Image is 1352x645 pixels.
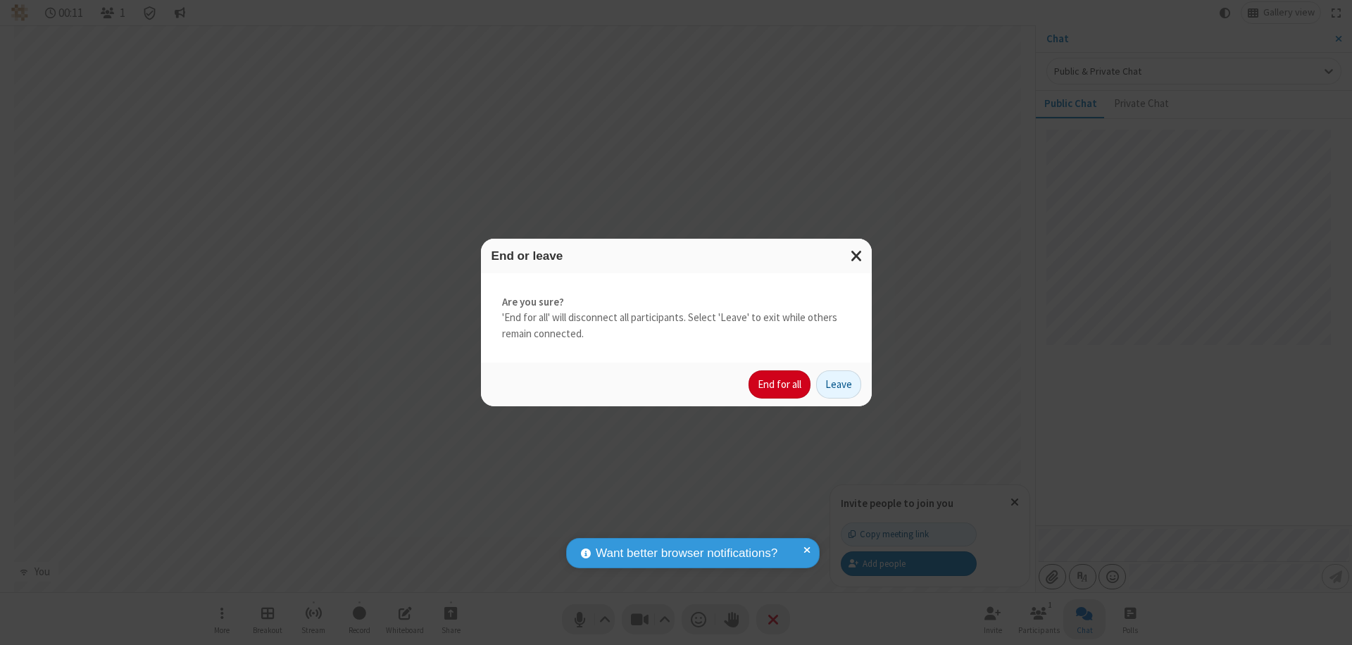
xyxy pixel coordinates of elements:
div: 'End for all' will disconnect all participants. Select 'Leave' to exit while others remain connec... [481,273,872,363]
h3: End or leave [492,249,861,263]
button: End for all [749,370,810,399]
button: Close modal [842,239,872,273]
button: Leave [816,370,861,399]
span: Want better browser notifications? [596,544,777,563]
strong: Are you sure? [502,294,851,311]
